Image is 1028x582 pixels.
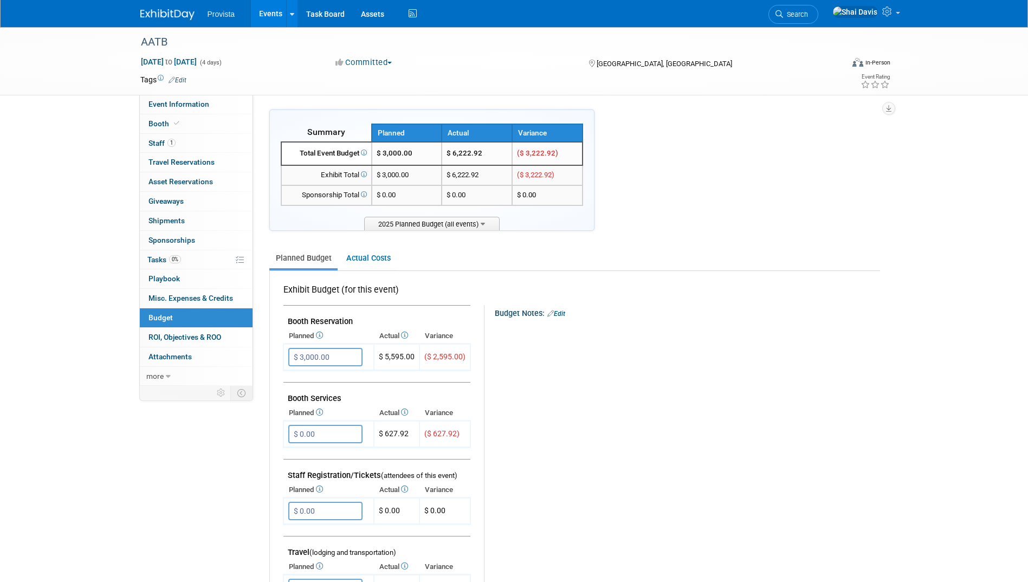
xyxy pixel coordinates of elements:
[283,405,374,421] th: Planned
[283,383,470,406] td: Booth Services
[169,255,181,263] span: 0%
[148,313,173,322] span: Budget
[140,172,253,191] a: Asset Reservations
[374,482,419,497] th: Actual
[779,56,891,73] div: Event Format
[148,100,209,108] span: Event Information
[377,191,396,199] span: $ 0.00
[442,124,512,142] th: Actual
[283,306,470,329] td: Booth Reservation
[768,5,818,24] a: Search
[377,171,409,179] span: $ 3,000.00
[164,57,174,66] span: to
[140,269,253,288] a: Playbook
[286,148,367,159] div: Total Event Budget
[424,429,460,438] span: ($ 627.92)
[340,248,397,268] a: Actual Costs
[212,386,231,400] td: Personalize Event Tab Strip
[148,177,213,186] span: Asset Reservations
[547,310,565,318] a: Edit
[865,59,890,67] div: In-Person
[140,231,253,250] a: Sponsorships
[148,333,221,341] span: ROI, Objectives & ROO
[148,274,180,283] span: Playbook
[199,59,222,66] span: (4 days)
[283,460,470,483] td: Staff Registration/Tickets
[381,471,457,480] span: (attendees of this event)
[137,33,827,52] div: AATB
[148,216,185,225] span: Shipments
[146,372,164,380] span: more
[140,328,253,347] a: ROI, Objectives & ROO
[140,95,253,114] a: Event Information
[495,305,879,319] div: Budget Notes:
[364,217,500,230] span: 2025 Planned Budget (all events)
[140,367,253,386] a: more
[442,142,512,165] td: $ 6,222.92
[374,421,419,448] td: $ 627.92
[307,127,345,137] span: Summary
[374,498,419,525] td: $ 0.00
[832,6,878,18] img: Shai Davis
[372,124,442,142] th: Planned
[852,58,863,67] img: Format-Inperson.png
[140,114,253,133] a: Booth
[332,57,396,68] button: Committed
[140,74,186,85] td: Tags
[283,328,374,344] th: Planned
[379,352,415,361] span: $ 5,595.00
[148,294,233,302] span: Misc. Expenses & Credits
[140,289,253,308] a: Misc. Expenses & Credits
[148,119,182,128] span: Booth
[148,197,184,205] span: Giveaways
[269,248,338,268] a: Planned Budget
[167,139,176,147] span: 1
[148,236,195,244] span: Sponsorships
[517,191,536,199] span: $ 0.00
[169,76,186,84] a: Edit
[861,74,890,80] div: Event Rating
[283,559,374,574] th: Planned
[419,482,470,497] th: Variance
[147,255,181,264] span: Tasks
[230,386,253,400] td: Toggle Event Tabs
[140,134,253,153] a: Staff1
[140,57,197,67] span: [DATE] [DATE]
[309,548,396,557] span: (lodging and transportation)
[148,158,215,166] span: Travel Reservations
[283,536,470,560] td: Travel
[424,352,465,361] span: ($ 2,595.00)
[512,124,583,142] th: Variance
[148,352,192,361] span: Attachments
[208,10,235,18] span: Provista
[140,192,253,211] a: Giveaways
[374,405,419,421] th: Actual
[140,153,253,172] a: Travel Reservations
[783,10,808,18] span: Search
[374,559,419,574] th: Actual
[419,559,470,574] th: Variance
[377,149,412,157] span: $ 3,000.00
[442,165,512,185] td: $ 6,222.92
[424,506,445,515] span: $ 0.00
[140,250,253,269] a: Tasks0%
[148,139,176,147] span: Staff
[140,347,253,366] a: Attachments
[597,60,732,68] span: [GEOGRAPHIC_DATA], [GEOGRAPHIC_DATA]
[517,171,554,179] span: ($ 3,222.92)
[140,9,195,20] img: ExhibitDay
[286,170,367,180] div: Exhibit Total
[140,211,253,230] a: Shipments
[374,328,419,344] th: Actual
[283,284,466,302] div: Exhibit Budget (for this event)
[442,185,512,205] td: $ 0.00
[140,308,253,327] a: Budget
[286,190,367,201] div: Sponsorship Total
[517,149,558,157] span: ($ 3,222.92)
[419,405,470,421] th: Variance
[283,482,374,497] th: Planned
[419,328,470,344] th: Variance
[174,120,179,126] i: Booth reservation complete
